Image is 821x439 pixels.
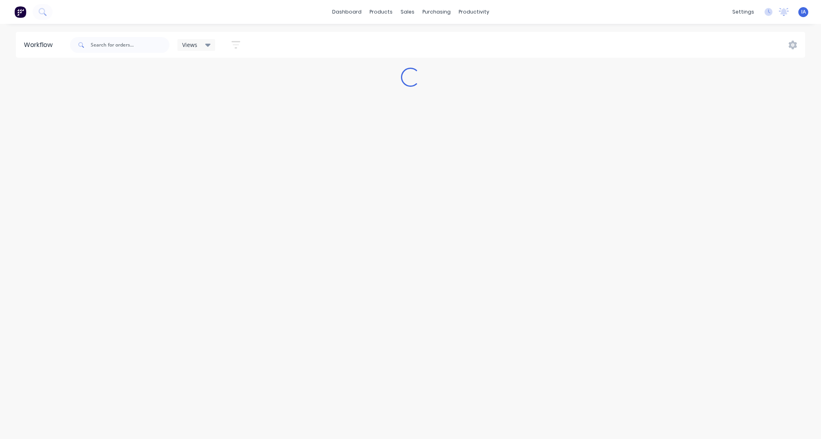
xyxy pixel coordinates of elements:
img: Factory [14,6,26,18]
span: IA [801,8,806,16]
div: products [366,6,397,18]
div: purchasing [418,6,455,18]
div: Workflow [24,40,56,50]
input: Search for orders... [91,37,169,53]
div: settings [728,6,758,18]
a: dashboard [328,6,366,18]
span: Views [182,41,197,49]
div: productivity [455,6,493,18]
div: sales [397,6,418,18]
